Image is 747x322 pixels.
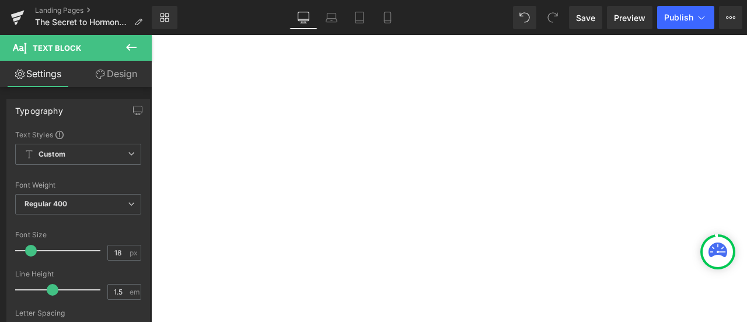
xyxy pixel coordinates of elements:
[607,6,652,29] a: Preview
[25,199,68,208] b: Regular 400
[15,270,141,278] div: Line Height
[345,6,373,29] a: Tablet
[317,6,345,29] a: Laptop
[33,43,81,53] span: Text Block
[152,6,177,29] a: New Library
[513,6,536,29] button: Undo
[39,150,65,160] b: Custom
[78,61,154,87] a: Design
[614,12,645,24] span: Preview
[664,13,693,22] span: Publish
[130,249,139,257] span: px
[35,6,152,15] a: Landing Pages
[373,6,402,29] a: Mobile
[15,99,63,116] div: Typography
[35,18,130,27] span: The Secret to Hormonal Balance for Women
[130,288,139,296] span: em
[15,130,141,139] div: Text Styles
[576,12,595,24] span: Save
[541,6,564,29] button: Redo
[289,6,317,29] a: Desktop
[15,309,141,317] div: Letter Spacing
[15,231,141,239] div: Font Size
[719,6,742,29] button: More
[657,6,714,29] button: Publish
[15,181,141,189] div: Font Weight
